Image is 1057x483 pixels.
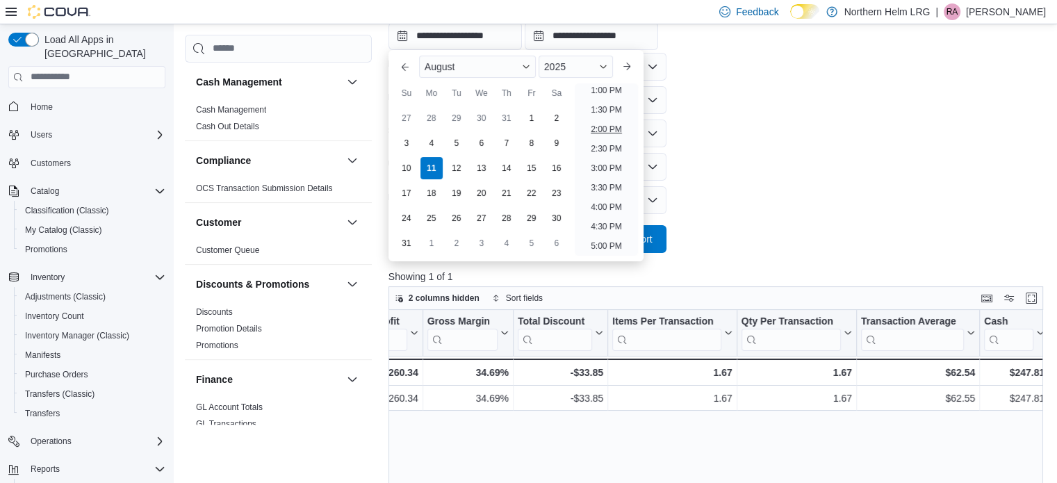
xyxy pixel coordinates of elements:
[1001,290,1017,306] button: Display options
[344,371,361,388] button: Finance
[521,82,543,104] div: Fr
[196,373,341,386] button: Finance
[420,157,443,179] div: day-11
[470,132,493,154] div: day-6
[495,207,518,229] div: day-28
[25,369,88,380] span: Purchase Orders
[790,4,819,19] input: Dark Mode
[19,366,94,383] a: Purchase Orders
[419,56,536,78] div: Button. Open the month selector. August is currently selected.
[470,82,493,104] div: We
[25,433,77,450] button: Operations
[196,277,341,291] button: Discounts & Promotions
[984,315,1044,350] button: Cash
[196,324,262,334] a: Promotion Details
[741,364,851,381] div: 1.67
[861,315,964,328] div: Transaction Average
[861,390,975,407] div: $62.55
[420,132,443,154] div: day-4
[495,157,518,179] div: day-14
[521,107,543,129] div: day-1
[395,182,418,204] div: day-17
[612,364,732,381] div: 1.67
[31,129,52,140] span: Users
[470,157,493,179] div: day-13
[25,388,95,400] span: Transfers (Classic)
[844,3,931,20] p: Northern Helm LRG
[343,315,407,328] div: Gross Profit
[343,364,418,381] div: $260.34
[19,241,165,258] span: Promotions
[612,390,732,407] div: 1.67
[196,306,233,318] span: Discounts
[585,82,628,99] li: 1:00 PM
[445,182,468,204] div: day-19
[196,402,263,412] a: GL Account Totals
[616,56,638,78] button: Next month
[185,242,372,264] div: Customer
[196,75,282,89] h3: Cash Management
[25,155,76,172] a: Customers
[31,158,71,169] span: Customers
[196,323,262,334] span: Promotion Details
[495,107,518,129] div: day-31
[19,327,165,344] span: Inventory Manager (Classic)
[1023,290,1040,306] button: Enter fullscreen
[196,104,266,115] span: Cash Management
[585,160,628,177] li: 3:00 PM
[647,61,658,72] button: Open list of options
[31,436,72,447] span: Operations
[585,121,628,138] li: 2:00 PM
[343,390,418,407] div: $260.34
[395,132,418,154] div: day-3
[585,218,628,235] li: 4:30 PM
[546,157,568,179] div: day-16
[185,399,372,438] div: Finance
[736,5,778,19] span: Feedback
[196,373,233,386] h3: Finance
[518,315,603,350] button: Total Discount
[31,101,53,113] span: Home
[14,326,171,345] button: Inventory Manager (Classic)
[19,288,165,305] span: Adjustments (Classic)
[518,390,603,407] div: -$33.85
[3,97,171,117] button: Home
[19,405,65,422] a: Transfers
[395,207,418,229] div: day-24
[19,222,165,238] span: My Catalog (Classic)
[495,82,518,104] div: Th
[19,347,165,363] span: Manifests
[612,315,732,350] button: Items Per Transaction
[861,364,975,381] div: $62.54
[445,207,468,229] div: day-26
[984,315,1033,328] div: Cash
[585,238,628,254] li: 5:00 PM
[3,153,171,173] button: Customers
[518,315,592,328] div: Total Discount
[518,364,603,381] div: -$33.85
[470,182,493,204] div: day-20
[425,61,455,72] span: August
[25,291,106,302] span: Adjustments (Classic)
[31,464,60,475] span: Reports
[25,311,84,322] span: Inventory Count
[427,315,497,328] div: Gross Margin
[344,74,361,90] button: Cash Management
[388,270,1050,284] p: Showing 1 of 1
[196,121,259,132] span: Cash Out Details
[3,459,171,479] button: Reports
[394,106,569,256] div: August, 2025
[25,433,165,450] span: Operations
[389,290,485,306] button: 2 columns hidden
[19,222,108,238] a: My Catalog (Classic)
[344,152,361,169] button: Compliance
[196,215,341,229] button: Customer
[409,293,480,304] span: 2 columns hidden
[420,107,443,129] div: day-28
[612,315,721,328] div: Items Per Transaction
[486,290,548,306] button: Sort fields
[546,107,568,129] div: day-2
[984,364,1044,381] div: $247.81
[741,390,851,407] div: 1.67
[25,269,70,286] button: Inventory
